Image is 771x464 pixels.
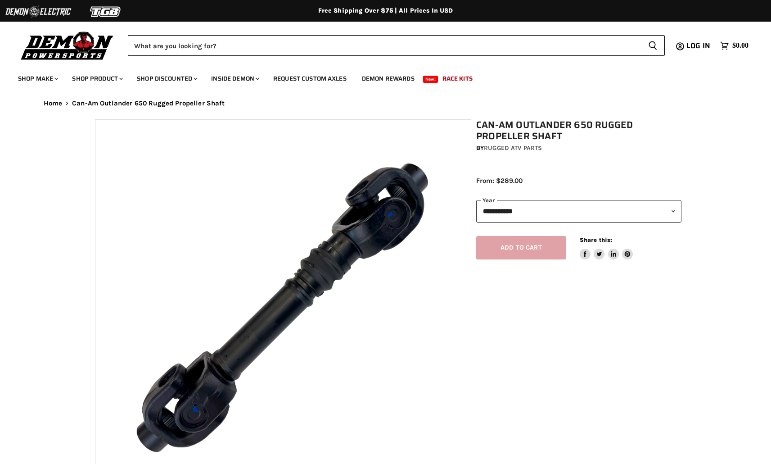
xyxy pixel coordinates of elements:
[716,39,753,52] a: $0.00
[18,29,117,61] img: Demon Powersports
[26,100,746,107] nav: Breadcrumbs
[686,40,710,51] span: Log in
[476,143,681,153] div: by
[580,237,612,243] span: Share this:
[11,69,63,88] a: Shop Make
[484,144,542,152] a: Rugged ATV Parts
[580,236,633,260] aside: Share this:
[476,200,681,222] select: year
[423,76,438,83] span: New!
[476,177,523,185] span: From: $289.00
[26,7,746,15] div: Free Shipping Over $75 | All Prices In USD
[476,119,681,142] h1: Can-Am Outlander 650 Rugged Propeller Shaft
[204,69,265,88] a: Inside Demon
[5,3,72,20] img: Demon Electric Logo 2
[72,3,140,20] img: TGB Logo 2
[128,35,641,56] input: Search
[355,69,421,88] a: Demon Rewards
[128,35,665,56] form: Product
[436,69,479,88] a: Race Kits
[130,69,203,88] a: Shop Discounted
[72,100,225,107] span: Can-Am Outlander 650 Rugged Propeller Shaft
[11,66,746,88] ul: Main menu
[641,35,665,56] button: Search
[682,42,716,50] a: Log in
[732,41,748,50] span: $0.00
[266,69,353,88] a: Request Custom Axles
[44,100,63,107] a: Home
[65,69,128,88] a: Shop Product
